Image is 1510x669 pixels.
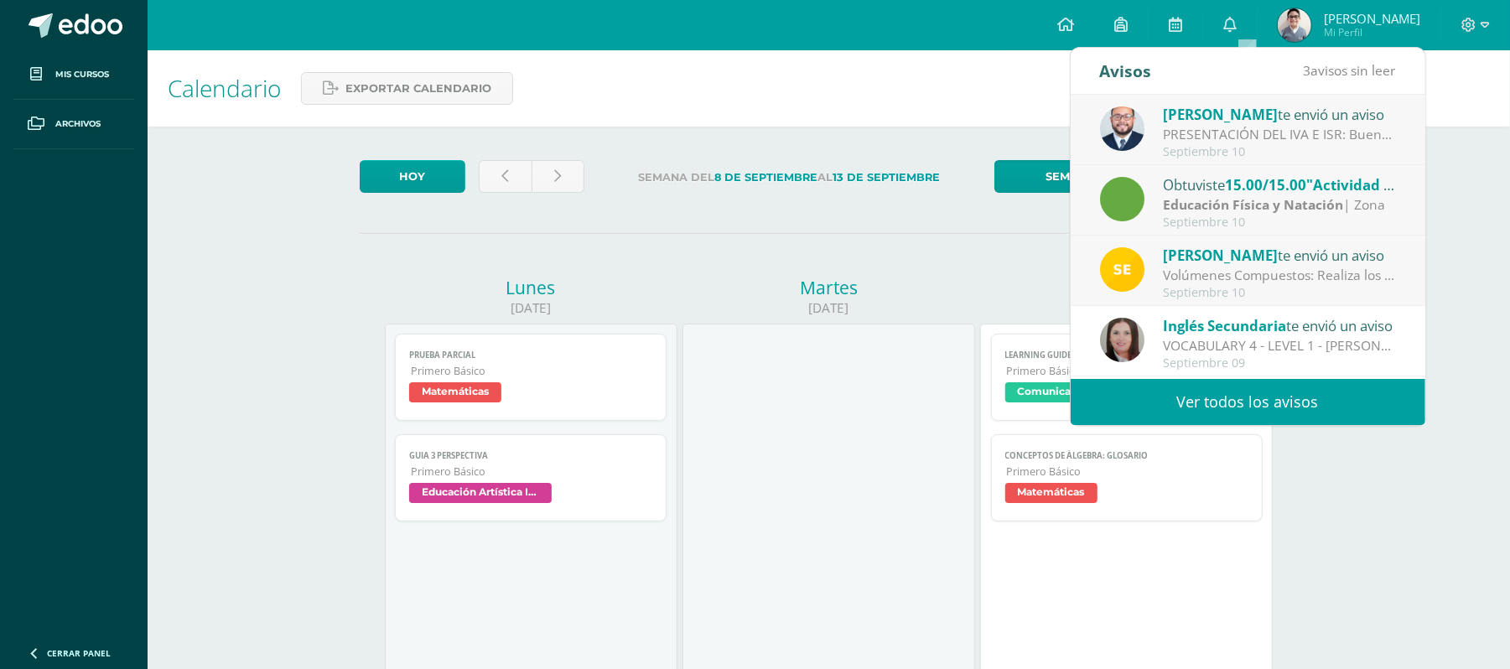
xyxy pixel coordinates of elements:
[1163,215,1396,230] div: Septiembre 10
[409,450,653,461] span: Guia 3 perspectiva
[1163,145,1396,159] div: Septiembre 10
[1225,175,1306,194] span: 15.00/15.00
[168,72,281,104] span: Calendario
[1324,10,1420,27] span: [PERSON_NAME]
[55,117,101,131] span: Archivos
[409,382,501,402] span: Matemáticas
[598,160,981,194] label: Semana del al
[714,171,817,184] strong: 8 de Septiembre
[411,464,653,479] span: Primero Básico
[1163,105,1278,124] span: [PERSON_NAME]
[1304,61,1311,80] span: 3
[980,299,1273,317] div: [DATE]
[991,434,1264,521] a: Conceptos de Álgebra: GlosarioPrimero BásicoMatemáticas
[360,160,465,193] a: Hoy
[1163,195,1343,214] strong: Educación Física y Natación
[682,299,975,317] div: [DATE]
[345,73,491,104] span: Exportar calendario
[1163,336,1396,355] div: VOCABULARY 4 - LEVEL 1 - KRISSETE RIVAS: Dear students, I'm sending you the document and link. Ge...
[1304,61,1396,80] span: avisos sin leer
[1100,247,1144,292] img: 03c2987289e60ca238394da5f82a525a.png
[1278,8,1311,42] img: 85b6774123a993fd1eec56eb48366251.png
[395,434,667,521] a: Guia 3 perspectivaPrimero BásicoEducación Artística II, Artes Plásticas
[1163,266,1396,285] div: Volúmenes Compuestos: Realiza los siguientes ejercicios en tu cuaderno. Debes encontrar el volume...
[991,334,1264,421] a: Learning Guide 2Primero BásicoComunicación y Lenguaje, Idioma Extranjero Inglés
[1163,195,1396,215] div: | Zona
[47,647,111,659] span: Cerrar panel
[301,72,513,105] a: Exportar calendario
[1306,175,1408,194] span: "Actividad #3"
[1005,450,1249,461] span: Conceptos de Álgebra: Glosario
[1163,103,1396,125] div: te envió un aviso
[409,483,552,503] span: Educación Artística II, Artes Plásticas
[1163,316,1286,335] span: Inglés Secundaria
[1100,48,1152,94] div: Avisos
[395,334,667,421] a: Prueba ParcialPrimero BásicoMatemáticas
[1100,318,1144,362] img: 8af0450cf43d44e38c4a1497329761f3.png
[13,100,134,149] a: Archivos
[411,364,653,378] span: Primero Básico
[385,276,677,299] div: Lunes
[994,160,1146,193] a: Semana
[1007,364,1249,378] span: Primero Básico
[1100,106,1144,151] img: eaa624bfc361f5d4e8a554d75d1a3cf6.png
[1163,286,1396,300] div: Septiembre 10
[1324,25,1420,39] span: Mi Perfil
[682,276,975,299] div: Martes
[409,350,653,360] span: Prueba Parcial
[1163,244,1396,266] div: te envió un aviso
[833,171,940,184] strong: 13 de Septiembre
[55,68,109,81] span: Mis cursos
[1005,382,1148,402] span: Comunicación y Lenguaje, Idioma Extranjero Inglés
[1163,125,1396,144] div: PRESENTACIÓN DEL IVA E ISR: Buenas tardes Jovenes, les comparto la presentación del IVA e ISR, ya...
[1163,174,1396,195] div: Obtuviste en
[1071,379,1425,425] a: Ver todos los avisos
[1005,350,1249,360] span: Learning Guide 2
[980,276,1273,299] div: Miércoles
[13,50,134,100] a: Mis cursos
[1163,314,1396,336] div: te envió un aviso
[1007,464,1249,479] span: Primero Básico
[1005,483,1097,503] span: Matemáticas
[1163,246,1278,265] span: [PERSON_NAME]
[385,299,677,317] div: [DATE]
[1163,356,1396,371] div: Septiembre 09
